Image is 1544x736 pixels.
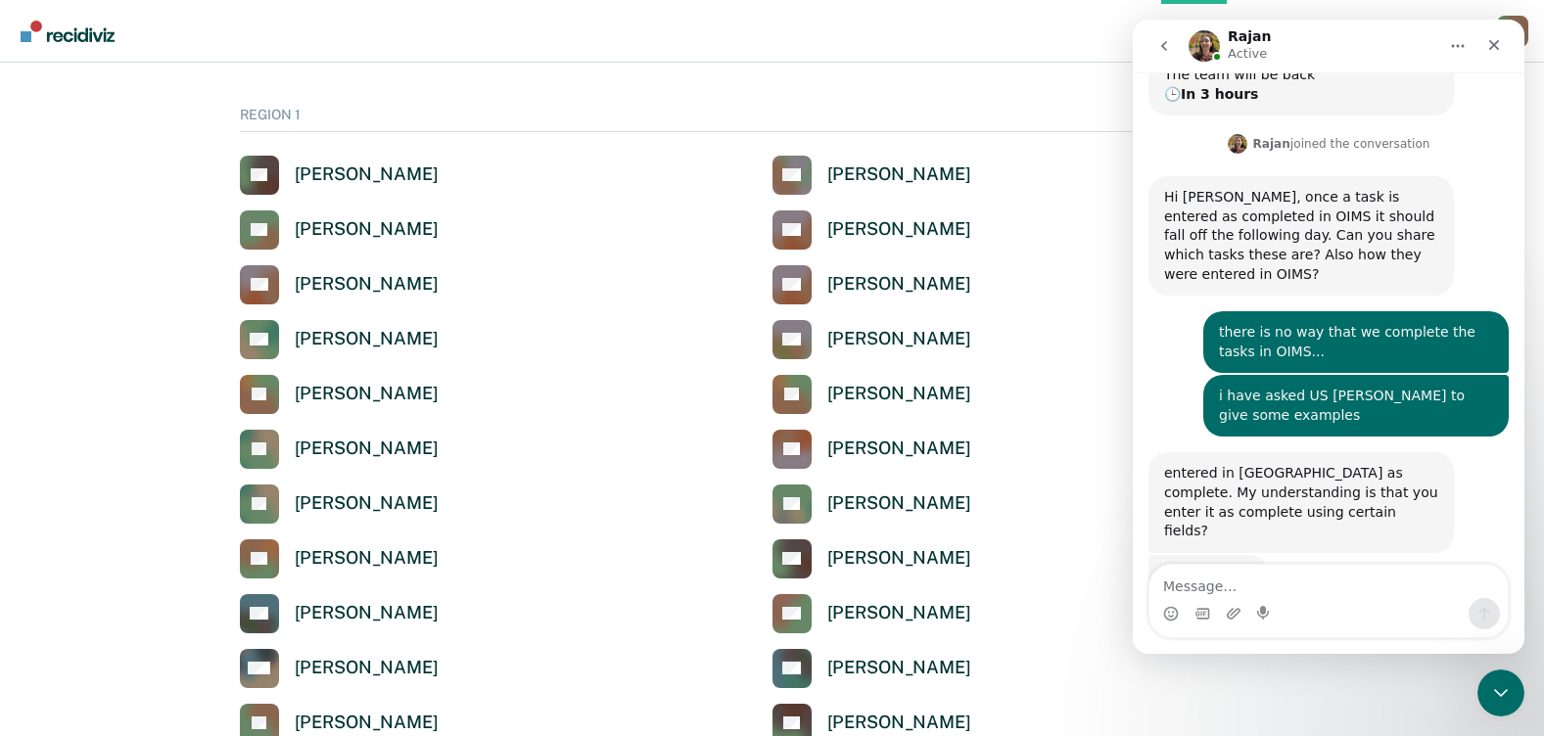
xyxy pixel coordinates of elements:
[21,21,115,42] img: Recidiviz
[772,265,971,304] a: [PERSON_NAME]
[827,657,971,679] div: [PERSON_NAME]
[240,594,439,633] a: [PERSON_NAME]
[827,218,971,241] div: [PERSON_NAME]
[827,492,971,515] div: [PERSON_NAME]
[772,375,971,414] a: [PERSON_NAME]
[772,594,971,633] a: [PERSON_NAME]
[772,484,971,524] a: [PERSON_NAME]
[295,163,439,186] div: [PERSON_NAME]
[772,156,971,195] a: [PERSON_NAME]
[295,547,439,570] div: [PERSON_NAME]
[295,218,439,241] div: [PERSON_NAME]
[295,328,439,350] div: [PERSON_NAME]
[1497,16,1528,47] div: M H
[1133,20,1524,654] iframe: Intercom live chat
[240,375,439,414] a: [PERSON_NAME]
[240,484,439,524] a: [PERSON_NAME]
[295,712,439,734] div: [PERSON_NAME]
[772,320,971,359] a: [PERSON_NAME]
[827,163,971,186] div: [PERSON_NAME]
[772,649,971,688] a: [PERSON_NAME]
[295,437,439,460] div: [PERSON_NAME]
[240,430,439,469] a: [PERSON_NAME]
[827,712,971,734] div: [PERSON_NAME]
[240,649,439,688] a: [PERSON_NAME]
[240,539,439,578] a: [PERSON_NAME]
[295,273,439,296] div: [PERSON_NAME]
[772,430,971,469] a: [PERSON_NAME]
[827,328,971,350] div: [PERSON_NAME]
[240,320,439,359] a: [PERSON_NAME]
[1497,16,1528,47] button: Profile dropdown button
[827,437,971,460] div: [PERSON_NAME]
[240,107,1305,132] div: REGION 1
[827,547,971,570] div: [PERSON_NAME]
[295,383,439,405] div: [PERSON_NAME]
[240,156,439,195] a: [PERSON_NAME]
[827,383,971,405] div: [PERSON_NAME]
[295,492,439,515] div: [PERSON_NAME]
[295,602,439,624] div: [PERSON_NAME]
[1477,669,1524,716] iframe: Intercom live chat
[295,657,439,679] div: [PERSON_NAME]
[827,273,971,296] div: [PERSON_NAME]
[827,602,971,624] div: [PERSON_NAME]
[240,210,439,250] a: [PERSON_NAME]
[240,265,439,304] a: [PERSON_NAME]
[772,210,971,250] a: [PERSON_NAME]
[772,539,971,578] a: [PERSON_NAME]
